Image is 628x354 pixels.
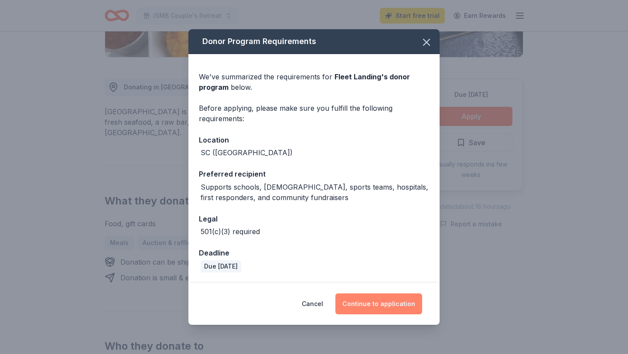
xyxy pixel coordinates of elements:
[199,213,429,225] div: Legal
[302,293,323,314] button: Cancel
[199,71,429,92] div: We've summarized the requirements for below.
[201,226,260,237] div: 501(c)(3) required
[199,168,429,180] div: Preferred recipient
[201,260,241,272] div: Due [DATE]
[201,147,293,158] div: SC ([GEOGRAPHIC_DATA])
[188,29,440,54] div: Donor Program Requirements
[199,103,429,124] div: Before applying, please make sure you fulfill the following requirements:
[199,247,429,259] div: Deadline
[335,293,422,314] button: Continue to application
[201,182,429,203] div: Supports schools, [DEMOGRAPHIC_DATA], sports teams, hospitals, first responders, and community fu...
[199,134,429,146] div: Location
